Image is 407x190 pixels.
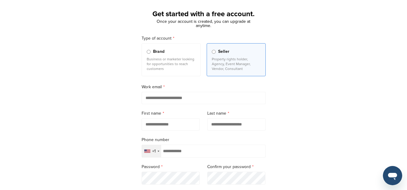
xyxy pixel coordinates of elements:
[147,50,151,54] input: Brand Business or marketer looking for opportunities to reach customers
[207,164,266,170] label: Confirm your password
[142,137,266,143] label: Phone number
[152,149,156,153] div: +1
[212,50,216,54] input: Seller Property rights holder, Agency, Event Manager, Vendor, Consultant
[153,48,164,55] span: Brand
[142,110,200,117] label: First name
[142,84,266,90] label: Work email
[212,57,261,71] p: Property rights holder, Agency, Event Manager, Vendor, Consultant
[207,110,266,117] label: Last name
[383,166,402,185] iframe: Button to launch messaging window
[142,145,161,157] div: Selected country
[218,48,229,55] span: Seller
[147,57,196,71] p: Business or marketer looking for opportunities to reach customers
[157,19,250,28] span: Once your account is created, you can upgrade at anytime.
[142,164,200,170] label: Password
[134,9,273,20] h1: Get started with a free account.
[142,35,266,42] label: Type of account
